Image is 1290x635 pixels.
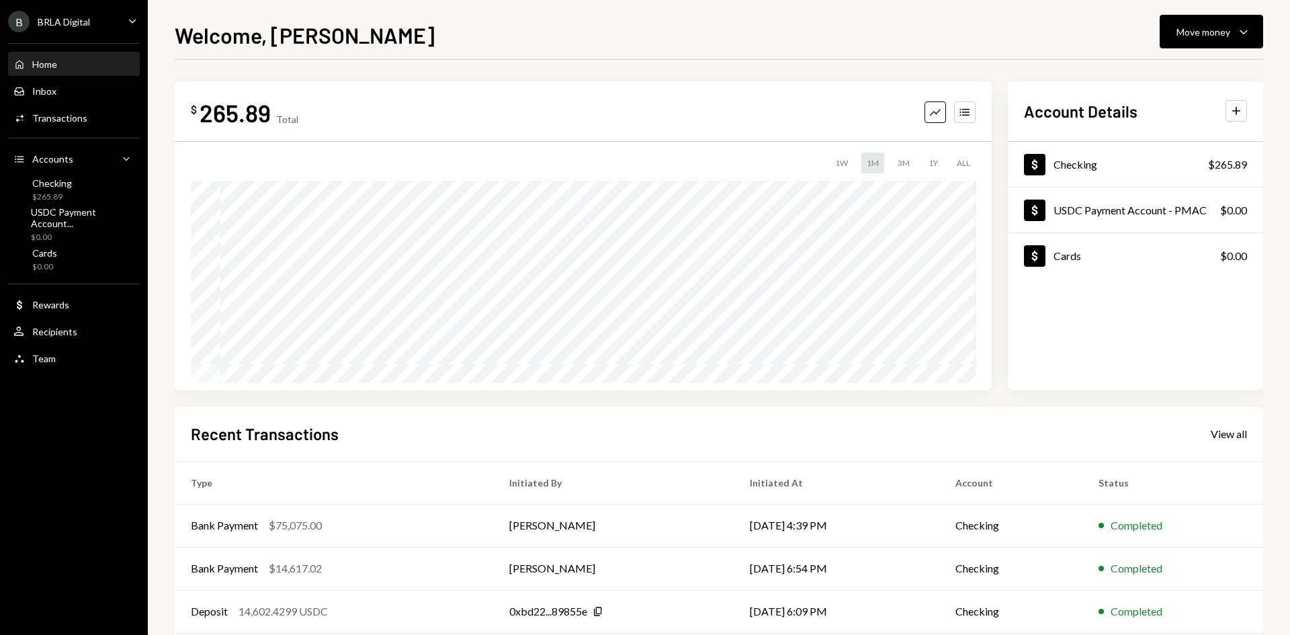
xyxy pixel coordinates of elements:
[1176,25,1230,39] div: Move money
[8,11,30,32] div: B
[276,114,298,125] div: Total
[1008,187,1263,232] a: USDC Payment Account - PMAC$0.00
[830,153,853,173] div: 1W
[8,146,140,171] a: Accounts
[493,547,733,590] td: [PERSON_NAME]
[175,461,493,504] th: Type
[939,461,1082,504] th: Account
[509,603,587,620] div: 0xbd22...89855e
[32,326,77,337] div: Recipients
[32,177,72,189] div: Checking
[1111,560,1162,577] div: Completed
[191,423,339,445] h2: Recent Transactions
[493,461,733,504] th: Initiated By
[32,192,72,203] div: $265.89
[1008,142,1263,187] a: Checking$265.89
[493,504,733,547] td: [PERSON_NAME]
[8,243,140,276] a: Cards$0.00
[32,247,57,259] div: Cards
[32,353,56,364] div: Team
[200,97,271,128] div: 265.89
[269,560,322,577] div: $14,617.02
[1082,461,1263,504] th: Status
[191,603,228,620] div: Deposit
[175,22,435,48] h1: Welcome, [PERSON_NAME]
[1053,204,1207,216] div: USDC Payment Account - PMAC
[951,153,976,173] div: ALL
[191,560,258,577] div: Bank Payment
[1111,517,1162,534] div: Completed
[32,112,87,124] div: Transactions
[8,79,140,103] a: Inbox
[32,85,56,97] div: Inbox
[1024,100,1137,122] h2: Account Details
[8,346,140,370] a: Team
[734,547,940,590] td: [DATE] 6:54 PM
[8,52,140,76] a: Home
[239,603,328,620] div: 14,602.4299 USDC
[8,319,140,343] a: Recipients
[861,153,884,173] div: 1M
[32,58,57,70] div: Home
[923,153,943,173] div: 1Y
[1220,202,1247,218] div: $0.00
[939,504,1082,547] td: Checking
[8,208,140,241] a: USDC Payment Account...$0.00
[31,232,134,243] div: $0.00
[1008,233,1263,278] a: Cards$0.00
[734,504,940,547] td: [DATE] 4:39 PM
[191,103,197,116] div: $
[8,105,140,130] a: Transactions
[191,517,258,534] div: Bank Payment
[734,590,940,633] td: [DATE] 6:09 PM
[269,517,322,534] div: $75,075.00
[1220,248,1247,264] div: $0.00
[38,16,90,28] div: BRLA Digital
[1053,158,1097,171] div: Checking
[939,547,1082,590] td: Checking
[1053,249,1081,262] div: Cards
[8,173,140,206] a: Checking$265.89
[8,292,140,316] a: Rewards
[892,153,915,173] div: 3M
[32,153,73,165] div: Accounts
[1208,157,1247,173] div: $265.89
[734,461,940,504] th: Initiated At
[1160,15,1263,48] button: Move money
[31,206,134,229] div: USDC Payment Account...
[1211,426,1247,441] a: View all
[1111,603,1162,620] div: Completed
[32,299,69,310] div: Rewards
[939,590,1082,633] td: Checking
[1211,427,1247,441] div: View all
[32,261,57,273] div: $0.00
